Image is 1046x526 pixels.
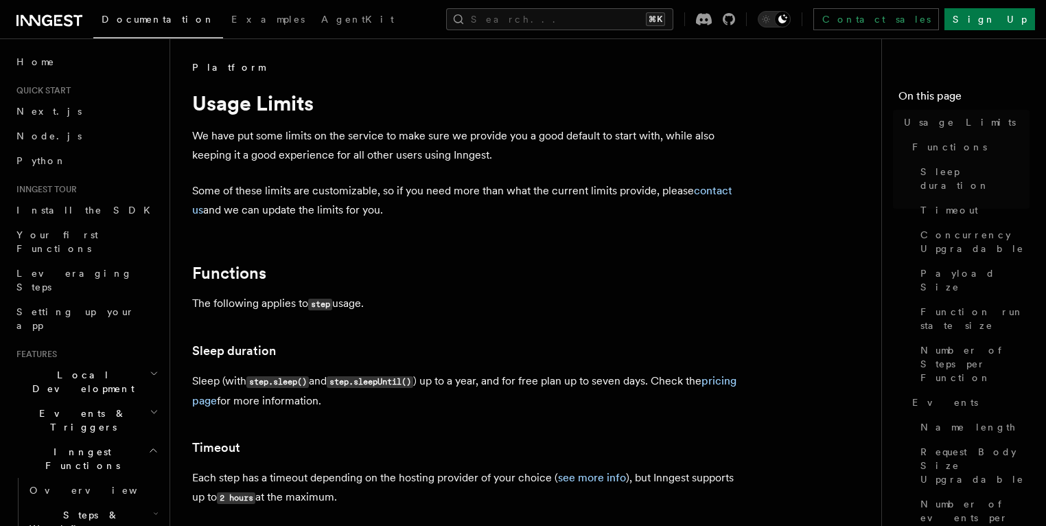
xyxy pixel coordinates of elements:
[313,4,402,37] a: AgentKit
[944,8,1035,30] a: Sign Up
[16,55,55,69] span: Home
[16,130,82,141] span: Node.js
[920,420,1016,434] span: Name length
[192,438,240,457] a: Timeout
[223,4,313,37] a: Examples
[321,14,394,25] span: AgentKit
[920,343,1030,385] span: Number of Steps per Function
[915,299,1030,338] a: Function run state size
[192,91,741,115] h1: Usage Limits
[11,363,161,401] button: Local Development
[11,124,161,148] a: Node.js
[904,115,1016,129] span: Usage Limits
[30,485,171,496] span: Overview
[16,229,98,254] span: Your first Functions
[11,99,161,124] a: Next.js
[246,376,309,388] code: step.sleep()
[11,407,150,434] span: Events & Triggers
[813,8,939,30] a: Contact sales
[192,60,265,74] span: Platform
[907,390,1030,415] a: Events
[16,268,132,293] span: Leveraging Steps
[11,49,161,74] a: Home
[11,184,77,195] span: Inngest tour
[898,110,1030,135] a: Usage Limits
[16,205,159,216] span: Install the SDK
[915,338,1030,390] a: Number of Steps per Function
[192,126,741,165] p: We have put some limits on the service to make sure we provide you a good default to start with, ...
[915,222,1030,261] a: Concurrency Upgradable
[11,85,71,96] span: Quick start
[11,198,161,222] a: Install the SDK
[915,198,1030,222] a: Timeout
[646,12,665,26] kbd: ⌘K
[920,165,1030,192] span: Sleep duration
[102,14,215,25] span: Documentation
[16,306,135,331] span: Setting up your app
[192,181,741,220] p: Some of these limits are customizable, so if you need more than what the current limits provide, ...
[11,439,161,478] button: Inngest Functions
[231,14,305,25] span: Examples
[192,341,276,361] a: Sleep duration
[446,8,673,30] button: Search...⌘K
[912,140,987,154] span: Functions
[915,415,1030,439] a: Name length
[920,228,1030,255] span: Concurrency Upgradable
[558,471,626,484] a: see more info
[11,261,161,299] a: Leveraging Steps
[16,155,67,166] span: Python
[16,106,82,117] span: Next.js
[920,445,1030,486] span: Request Body Size Upgradable
[192,371,741,411] p: Sleep (with and ) up to a year, and for free plan up to seven days. Check the for more information.
[93,4,223,38] a: Documentation
[192,468,741,507] p: Each step has a timeout depending on the hosting provider of your choice ( ), but Inngest support...
[11,299,161,338] a: Setting up your app
[192,294,741,314] p: The following applies to usage.
[24,478,161,503] a: Overview
[907,135,1030,159] a: Functions
[915,439,1030,492] a: Request Body Size Upgradable
[11,401,161,439] button: Events & Triggers
[11,368,150,396] span: Local Development
[920,203,978,217] span: Timeout
[11,222,161,261] a: Your first Functions
[898,88,1030,110] h4: On this page
[920,305,1030,332] span: Function run state size
[912,396,978,409] span: Events
[920,266,1030,294] span: Payload Size
[915,159,1030,198] a: Sleep duration
[11,148,161,173] a: Python
[11,349,57,360] span: Features
[915,261,1030,299] a: Payload Size
[758,11,791,27] button: Toggle dark mode
[11,445,148,472] span: Inngest Functions
[327,376,413,388] code: step.sleepUntil()
[192,264,266,283] a: Functions
[308,299,332,310] code: step
[217,492,255,504] code: 2 hours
